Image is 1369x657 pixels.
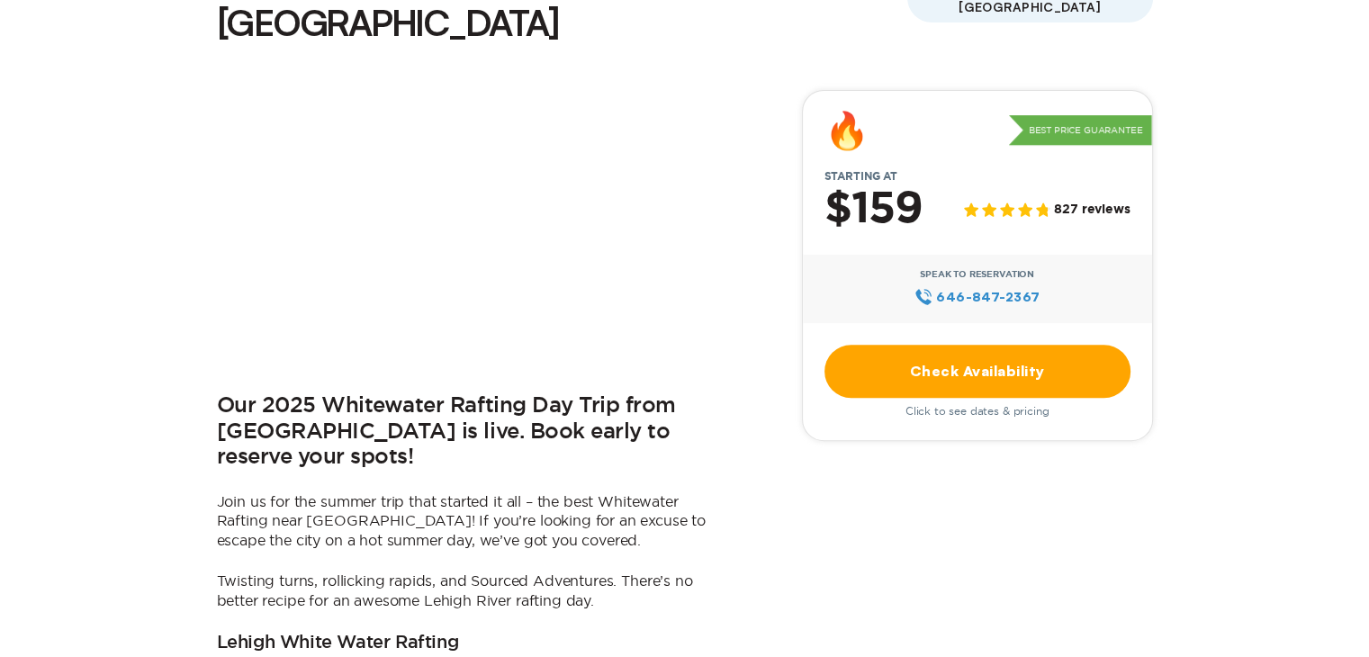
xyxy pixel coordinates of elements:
[936,287,1040,307] span: 646‍-847‍-2367
[217,393,721,471] h2: Our 2025 Whitewater Rafting Day Trip from [GEOGRAPHIC_DATA] is live. Book early to reserve your s...
[914,287,1040,307] a: 646‍-847‍-2367
[824,186,923,233] h2: $159
[920,269,1034,280] span: Speak to Reservation
[217,571,721,610] p: Twisting turns, rollicking rapids, and Sourced Adventures. There’s no better recipe for an awesom...
[1054,202,1130,218] span: 827 reviews
[1009,115,1152,146] p: Best Price Guarantee
[217,492,721,551] p: Join us for the summer trip that started it all – the best Whitewater Rafting near [GEOGRAPHIC_DA...
[824,112,869,148] div: 🔥
[217,633,459,654] h3: Lehigh White Water Rafting
[824,345,1130,398] a: Check Availability
[905,405,1049,418] span: Click to see dates & pricing
[803,170,919,183] span: Starting at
